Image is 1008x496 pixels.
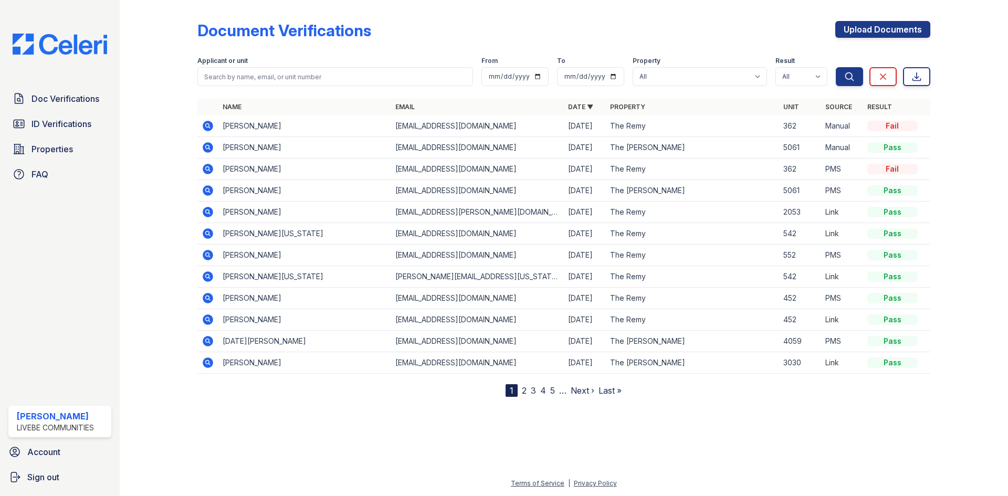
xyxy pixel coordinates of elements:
td: [PERSON_NAME] [218,288,391,309]
td: 3030 [779,352,821,374]
a: 3 [531,385,536,396]
label: Property [633,57,660,65]
td: [DATE] [564,245,606,266]
label: To [557,57,565,65]
td: [EMAIL_ADDRESS][DOMAIN_NAME] [391,159,564,180]
td: 362 [779,159,821,180]
td: PMS [821,180,863,202]
div: Pass [867,250,918,260]
td: 452 [779,309,821,331]
td: [DATE] [564,137,606,159]
td: [DATE] [564,352,606,374]
td: [EMAIL_ADDRESS][DOMAIN_NAME] [391,245,564,266]
td: Link [821,223,863,245]
td: [EMAIL_ADDRESS][DOMAIN_NAME] [391,352,564,374]
td: 542 [779,223,821,245]
td: [DATE] [564,288,606,309]
a: ID Verifications [8,113,111,134]
a: 2 [522,385,527,396]
td: PMS [821,331,863,352]
td: Manual [821,115,863,137]
a: Upload Documents [835,21,930,38]
div: [PERSON_NAME] [17,410,94,423]
div: LiveBe Communities [17,423,94,433]
td: [PERSON_NAME][US_STATE] [218,223,391,245]
label: Applicant or unit [197,57,248,65]
td: [PERSON_NAME] [218,352,391,374]
a: Account [4,441,115,462]
td: Link [821,309,863,331]
td: The Remy [606,288,779,309]
td: 5061 [779,137,821,159]
td: 5061 [779,180,821,202]
td: The [PERSON_NAME] [606,352,779,374]
td: [EMAIL_ADDRESS][DOMAIN_NAME] [391,331,564,352]
td: [EMAIL_ADDRESS][DOMAIN_NAME] [391,223,564,245]
div: Pass [867,228,918,239]
a: Sign out [4,467,115,488]
span: … [559,384,566,397]
td: [DATE] [564,331,606,352]
a: 4 [540,385,546,396]
td: The Remy [606,115,779,137]
td: [EMAIL_ADDRESS][DOMAIN_NAME] [391,115,564,137]
td: Manual [821,137,863,159]
div: Pass [867,185,918,196]
td: Link [821,266,863,288]
div: Pass [867,142,918,153]
td: PMS [821,159,863,180]
span: Sign out [27,471,59,483]
td: The [PERSON_NAME] [606,331,779,352]
td: [PERSON_NAME] [218,159,391,180]
div: Document Verifications [197,21,371,40]
td: [DATE] [564,159,606,180]
td: Link [821,202,863,223]
td: [DATE] [564,266,606,288]
div: Pass [867,293,918,303]
td: 2053 [779,202,821,223]
td: [EMAIL_ADDRESS][PERSON_NAME][DOMAIN_NAME] [391,202,564,223]
img: CE_Logo_Blue-a8612792a0a2168367f1c8372b55b34899dd931a85d93a1a3d3e32e68fde9ad4.png [4,34,115,55]
td: The Remy [606,223,779,245]
td: [DATE] [564,202,606,223]
span: Account [27,446,60,458]
span: Doc Verifications [31,92,99,105]
td: 362 [779,115,821,137]
td: 4059 [779,331,821,352]
td: [PERSON_NAME] [218,202,391,223]
td: [EMAIL_ADDRESS][DOMAIN_NAME] [391,288,564,309]
a: Result [867,103,892,111]
a: Date ▼ [568,103,593,111]
a: Next › [571,385,594,396]
span: ID Verifications [31,118,91,130]
td: Link [821,352,863,374]
a: Name [223,103,241,111]
td: [PERSON_NAME][EMAIL_ADDRESS][US_STATE][DOMAIN_NAME] [391,266,564,288]
input: Search by name, email, or unit number [197,67,473,86]
td: [DATE] [564,115,606,137]
td: [PERSON_NAME] [218,309,391,331]
td: The Remy [606,309,779,331]
td: PMS [821,288,863,309]
td: The Remy [606,159,779,180]
a: Email [395,103,415,111]
td: [PERSON_NAME] [218,245,391,266]
td: [DATE] [564,180,606,202]
td: PMS [821,245,863,266]
div: | [568,479,570,487]
a: Property [610,103,645,111]
td: [PERSON_NAME][US_STATE] [218,266,391,288]
a: Doc Verifications [8,88,111,109]
td: The Remy [606,202,779,223]
td: [PERSON_NAME] [218,115,391,137]
td: The Remy [606,245,779,266]
div: 1 [506,384,518,397]
td: [PERSON_NAME] [218,137,391,159]
a: Terms of Service [511,479,564,487]
td: [PERSON_NAME] [218,180,391,202]
span: Properties [31,143,73,155]
a: Last » [598,385,622,396]
a: Privacy Policy [574,479,617,487]
a: Unit [783,103,799,111]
